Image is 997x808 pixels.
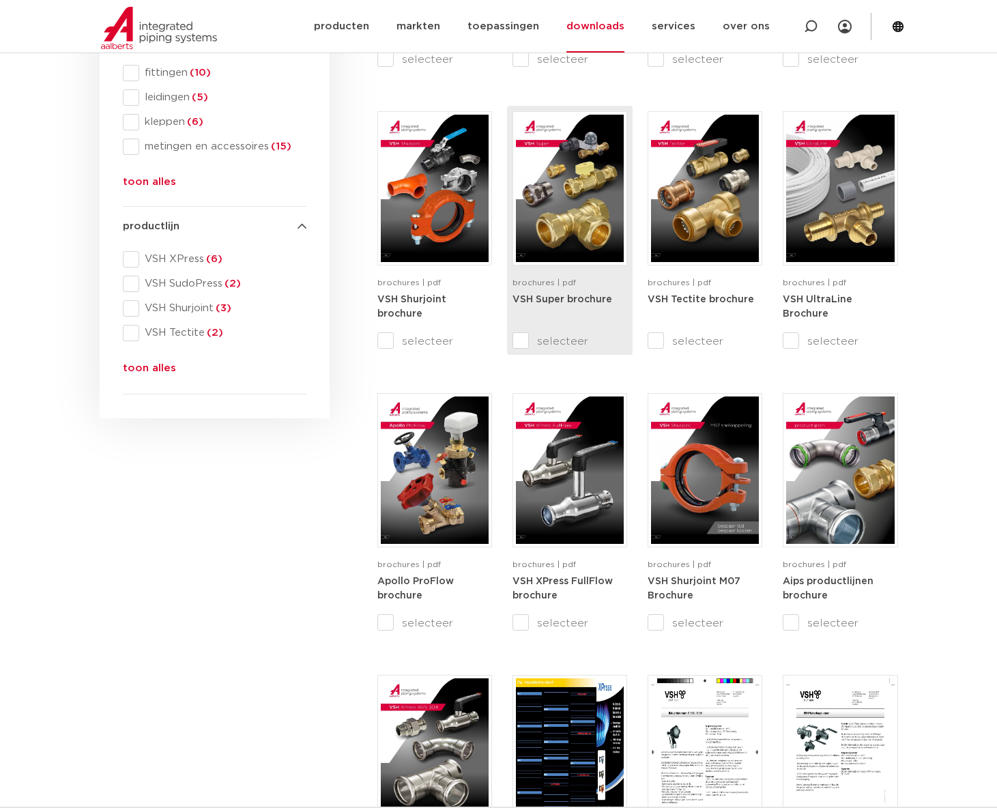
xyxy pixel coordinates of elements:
[783,333,897,349] label: selecteer
[123,65,306,81] div: fittingen(10)
[786,115,894,262] img: VSH-UltraLine_A4Brochure-5010172-2022_1.0_NL-pdf.jpg
[648,51,762,68] label: selecteer
[648,576,740,601] a: VSH Shurjoint M07 Brochure
[783,278,846,287] span: brochures | pdf
[648,294,754,304] a: VSH Tectite brochure
[269,141,291,151] span: (15)
[377,615,492,631] label: selecteer
[381,396,489,544] img: Apollo-Proflow_A4Brochure_5007508-2021_1.0_NL-1-pdf.jpg
[512,560,576,568] span: brochures | pdf
[512,51,627,68] label: selecteer
[222,278,241,289] span: (2)
[512,577,613,601] strong: VSH XPress FullFlow brochure
[377,295,446,319] strong: VSH Shurjoint brochure
[648,333,762,349] label: selecteer
[512,333,627,349] label: selecteer
[783,560,846,568] span: brochures | pdf
[139,115,306,129] span: kleppen
[512,615,627,631] label: selecteer
[139,252,306,266] span: VSH XPress
[123,114,306,130] div: kleppen(6)
[648,278,711,287] span: brochures | pdf
[783,295,852,319] strong: VSH UltraLine Brochure
[648,577,740,601] strong: VSH Shurjoint M07 Brochure
[783,577,873,601] strong: Aips productlijnen brochure
[185,117,203,127] span: (6)
[205,328,223,338] span: (2)
[648,295,754,304] strong: VSH Tectite brochure
[377,294,446,319] a: VSH Shurjoint brochure
[783,576,873,601] a: Aips productlijnen brochure
[512,576,613,601] a: VSH XPress FullFlow brochure
[512,278,576,287] span: brochures | pdf
[139,302,306,315] span: VSH Shurjoint
[783,51,897,68] label: selecteer
[123,276,306,292] div: VSH SudoPress(2)
[516,115,624,262] img: VSH-Super-A4Brochure-5007266-2021_1.0_NL-pdf.jpg
[512,294,612,304] a: VSH Super brochure
[123,325,306,341] div: VSH Tectite(2)
[651,396,759,544] img: VSH-Shurjoint-M07_A4Brochure-5010139-2022_1.0_NL-pdf.jpg
[139,91,306,104] span: leidingen
[783,294,852,319] a: VSH UltraLine Brochure
[204,254,222,264] span: (6)
[123,218,306,235] h4: productlijn
[123,251,306,268] div: VSH XPress(6)
[190,92,208,102] span: (5)
[123,300,306,317] div: VSH Shurjoint(3)
[123,174,176,196] button: toon alles
[139,326,306,340] span: VSH Tectite
[123,139,306,155] div: metingen en accessoires(15)
[783,615,897,631] label: selecteer
[381,115,489,262] img: VSH-Shurjoint_A4Brochure-5008696-2021_1.0_NL-1-pdf.jpg
[648,615,762,631] label: selecteer
[123,360,176,382] button: toon alles
[214,303,231,313] span: (3)
[139,140,306,154] span: metingen en accessoires
[786,396,894,544] img: Aips-Product-lines_A4SuperHero-5010346-2024_1.1_NL-pdf.jpg
[377,51,492,68] label: selecteer
[377,278,441,287] span: brochures | pdf
[139,277,306,291] span: VSH SudoPress
[512,295,612,304] strong: VSH Super brochure
[123,89,306,106] div: leidingen(5)
[139,66,306,80] span: fittingen
[188,68,211,78] span: (10)
[516,396,624,544] img: VSH-XPress-FullFlow_A4Brochure-5007191-2022_1.0_NL-pdf.jpg
[651,115,759,262] img: VSH-Tectite_A4Brochure_5007420-2021_1.0_NL-1-pdf.jpg
[377,576,454,601] a: Apollo ProFlow brochure
[377,333,492,349] label: selecteer
[377,560,441,568] span: brochures | pdf
[648,560,711,568] span: brochures | pdf
[377,577,454,601] strong: Apollo ProFlow brochure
